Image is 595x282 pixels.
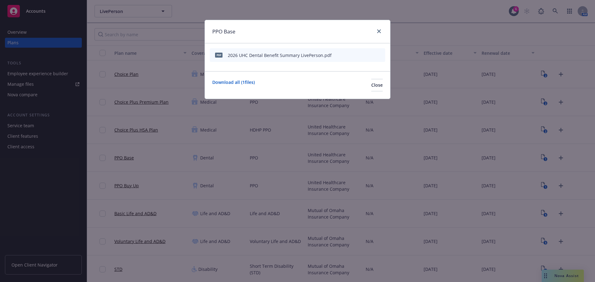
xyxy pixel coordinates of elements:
[371,82,383,88] span: Close
[371,79,383,91] button: Close
[367,52,373,59] button: preview file
[228,52,332,59] div: 2026 UHC Dental Benefit Summary LivePerson.pdf
[378,52,383,59] button: archive file
[375,28,383,35] a: close
[215,53,223,57] span: pdf
[212,28,236,36] h1: PPO Base
[212,79,255,91] a: Download all ( 1 files)
[357,52,362,59] button: download file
